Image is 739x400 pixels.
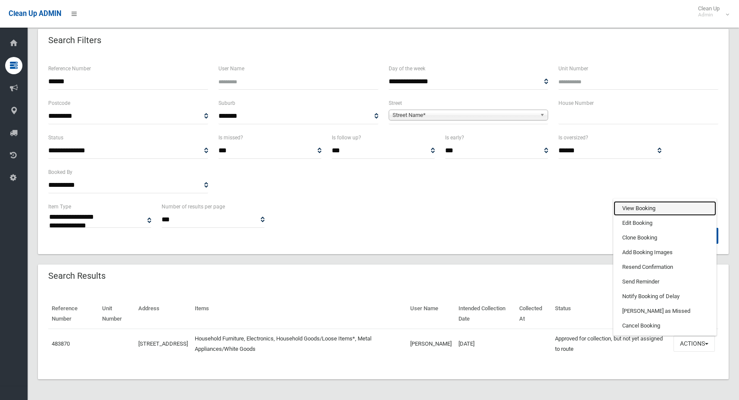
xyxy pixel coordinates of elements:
[38,268,116,284] header: Search Results
[138,340,188,347] a: [STREET_ADDRESS]
[614,274,716,289] a: Send Reminder
[694,5,728,18] span: Clean Up
[558,98,594,108] label: House Number
[552,329,670,359] td: Approved for collection, but not yet assigned to route
[389,64,425,73] label: Day of the week
[455,329,516,359] td: [DATE]
[9,9,61,18] span: Clean Up ADMIN
[455,299,516,329] th: Intended Collection Date
[614,230,716,245] a: Clone Booking
[407,299,455,329] th: User Name
[516,299,552,329] th: Collected At
[558,64,588,73] label: Unit Number
[99,299,135,329] th: Unit Number
[614,318,716,333] a: Cancel Booking
[614,260,716,274] a: Resend Confirmation
[48,299,99,329] th: Reference Number
[614,201,716,216] a: View Booking
[135,299,191,329] th: Address
[389,98,402,108] label: Street
[393,110,537,120] span: Street Name*
[218,98,235,108] label: Suburb
[614,289,716,304] a: Notify Booking of Delay
[48,64,91,73] label: Reference Number
[332,133,361,142] label: Is follow up?
[38,32,112,49] header: Search Filters
[191,299,407,329] th: Items
[48,133,63,142] label: Status
[162,202,225,211] label: Number of results per page
[52,340,70,347] a: 483870
[674,336,715,352] button: Actions
[48,202,71,211] label: Item Type
[558,133,588,142] label: Is oversized?
[614,304,716,318] a: [PERSON_NAME] as Missed
[552,299,670,329] th: Status
[614,216,716,230] a: Edit Booking
[407,329,455,359] td: [PERSON_NAME]
[48,98,70,108] label: Postcode
[614,245,716,260] a: Add Booking Images
[191,329,407,359] td: Household Furniture, Electronics, Household Goods/Loose Items*, Metal Appliances/White Goods
[218,64,244,73] label: User Name
[698,12,720,18] small: Admin
[48,167,72,177] label: Booked By
[218,133,243,142] label: Is missed?
[445,133,464,142] label: Is early?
